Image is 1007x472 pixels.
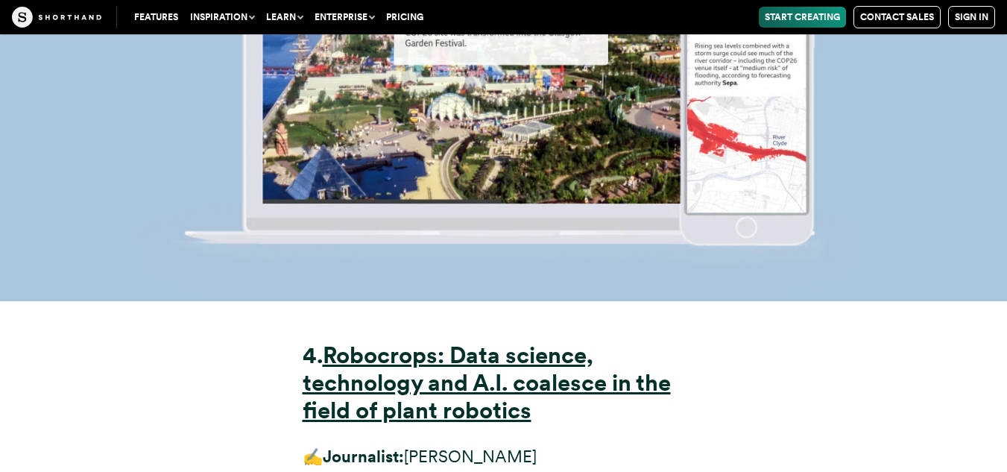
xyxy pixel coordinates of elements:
a: Start Creating [759,7,846,28]
button: Inspiration [184,7,260,28]
a: Robocrops: Data science, technology and A.I. coalesce in the field of plant robotics [303,342,671,424]
a: Contact Sales [853,6,941,28]
a: Features [128,7,184,28]
p: ✍️ [PERSON_NAME] [303,443,705,471]
a: Pricing [380,7,429,28]
button: Enterprise [309,7,380,28]
strong: 4. [303,342,323,369]
img: The Craft [12,7,101,28]
strong: Journalist: [323,447,404,466]
button: Learn [260,7,309,28]
a: Sign in [948,6,995,28]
